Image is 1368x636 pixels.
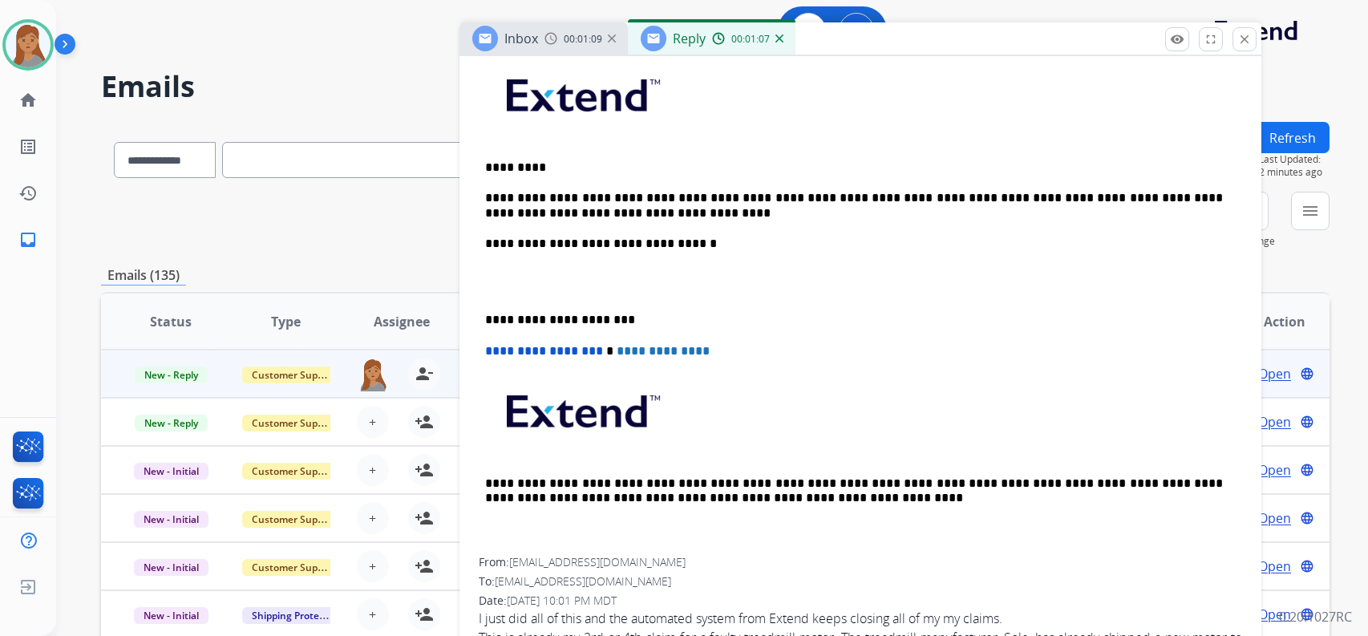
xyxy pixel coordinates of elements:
span: Status [150,312,192,331]
span: New - Reply [135,415,208,431]
span: Customer Support [242,415,346,431]
button: Refresh [1256,122,1330,153]
mat-icon: person_add [415,508,434,528]
div: Date: [479,593,1242,609]
mat-icon: remove_red_eye [1170,32,1184,47]
img: avatar [6,22,51,67]
span: [EMAIL_ADDRESS][DOMAIN_NAME] [495,573,671,589]
h2: Emails [101,71,1330,103]
button: + [357,598,389,630]
span: + [369,557,376,576]
mat-icon: person_add [415,605,434,624]
span: Last Updated: [1259,153,1330,166]
mat-icon: close [1237,32,1252,47]
span: Assignee [374,312,430,331]
span: [EMAIL_ADDRESS][DOMAIN_NAME] [509,554,686,569]
mat-icon: person_remove [415,364,434,383]
span: Open [1258,460,1291,480]
mat-icon: inbox [18,230,38,249]
span: Customer Support [242,367,346,383]
span: Type [271,312,301,331]
span: New - Initial [134,463,208,480]
span: 00:01:07 [731,33,770,46]
mat-icon: home [18,91,38,110]
mat-icon: fullscreen [1204,32,1218,47]
span: Open [1258,508,1291,528]
span: + [369,460,376,480]
span: Customer Support [242,511,346,528]
span: New - Reply [135,367,208,383]
span: Shipping Protection [242,607,352,624]
span: New - Initial [134,607,208,624]
span: [DATE] 10:01 PM MDT [507,593,617,608]
span: Customer Support [242,463,346,480]
mat-icon: list_alt [18,137,38,156]
span: New - Initial [134,511,208,528]
span: 2 minutes ago [1259,166,1330,179]
button: + [357,502,389,534]
span: Customer Support [242,559,346,576]
mat-icon: person_add [415,460,434,480]
button: + [357,550,389,582]
mat-icon: language [1300,559,1314,573]
button: + [357,454,389,486]
span: Inbox [504,30,538,47]
button: + [357,406,389,438]
span: Open [1258,364,1291,383]
mat-icon: menu [1301,201,1320,221]
span: Open [1258,557,1291,576]
span: + [369,412,376,431]
span: New - Initial [134,559,208,576]
span: Reply [673,30,706,47]
div: I just did all of this and the automated system from Extend keeps closing all of my my claims. [479,609,1242,628]
mat-icon: person_add [415,412,434,431]
img: agent-avatar [357,358,389,391]
div: From: [479,554,1242,570]
span: 00:01:09 [564,33,602,46]
p: Emails (135) [101,265,186,286]
p: 0.20.1027RC [1279,607,1352,626]
mat-icon: language [1300,463,1314,477]
mat-icon: history [18,184,38,203]
mat-icon: language [1300,415,1314,429]
span: Open [1258,412,1291,431]
span: + [369,508,376,528]
mat-icon: language [1300,367,1314,381]
span: + [369,605,376,624]
span: Open [1258,605,1291,624]
mat-icon: person_add [415,557,434,576]
mat-icon: language [1300,511,1314,525]
div: To: [479,573,1242,589]
th: Action [1214,294,1330,350]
